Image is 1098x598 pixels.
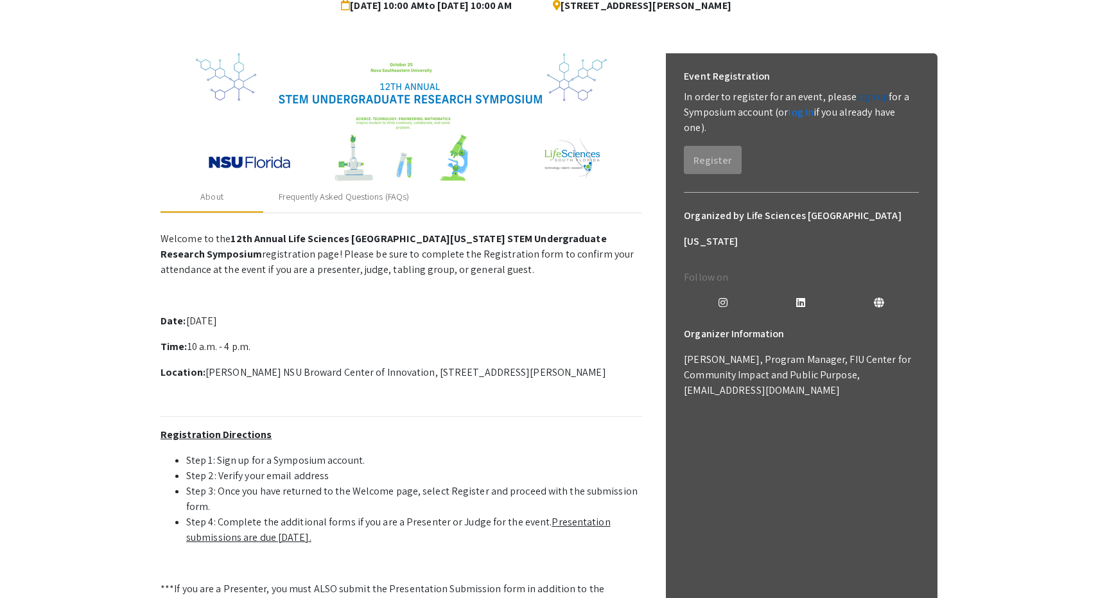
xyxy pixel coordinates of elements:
div: Frequently Asked Questions (FAQs) [279,190,409,204]
h6: Event Registration [684,64,770,89]
p: Welcome to the registration page! Please be sure to complete the Registration form to confirm you... [161,231,642,277]
li: Step 1: Sign up for a Symposium account. [186,453,642,468]
strong: Location: [161,365,205,379]
strong: 12th Annual Life Sciences [GEOGRAPHIC_DATA][US_STATE] STEM Undergraduate Research Symposium [161,232,607,261]
strong: Date: [161,314,186,328]
strong: Time: [161,340,187,353]
p: Follow on [684,270,919,285]
p: [PERSON_NAME], Program Manager, FIU Center for Community Impact and Public Purpose, [EMAIL_ADDRES... [684,352,919,398]
p: [DATE] [161,313,642,329]
li: Step 3: Once you have returned to the Welcome page, select Register and proceed with the submissi... [186,484,642,514]
h6: Organizer Information [684,321,919,347]
div: About [200,190,223,204]
u: Registration Directions [161,428,272,441]
u: Presentation submissions are due [DATE]. [186,515,611,544]
a: log in [788,105,814,119]
li: Step 2: Verify your email address [186,468,642,484]
li: Step 4: Complete the additional forms if you are a Presenter or Judge for the event. [186,514,642,545]
p: In order to register for an event, please for a Symposium account (or if you already have one). [684,89,919,136]
iframe: Chat [10,540,55,588]
button: Register [684,146,742,174]
p: 10 a.m. - 4 p.m. [161,339,642,355]
a: sign up [857,90,889,103]
img: 32153a09-f8cb-4114-bf27-cfb6bc84fc69.png [196,53,607,182]
h6: Organized by Life Sciences [GEOGRAPHIC_DATA][US_STATE] [684,203,919,254]
p: [PERSON_NAME] NSU Broward Center of Innovation, [STREET_ADDRESS][PERSON_NAME] [161,365,642,380]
